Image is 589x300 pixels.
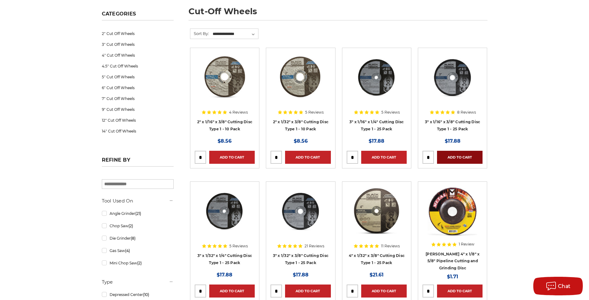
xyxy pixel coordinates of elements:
[102,61,174,72] a: 4.5" Cut Off Wheels
[352,186,401,236] img: 4" x 1/32" x 3/8" Cutting Disc
[188,7,487,20] h1: cut-off wheels
[428,52,477,102] img: 3" x 1/16" x 3/8" Cutting Disc
[135,211,141,216] span: (21)
[349,120,404,131] a: 3" x 1/16" x 1/4" Cutting Disc Type 1 - 25 Pack
[285,285,331,298] a: Add to Cart
[381,111,400,114] span: 5 Reviews
[102,245,174,256] a: Gas Saw
[428,186,477,236] img: Mercer 4" x 1/8" x 5/8 Cutting and Light Grinding Wheel
[209,151,255,164] a: Add to Cart
[102,50,174,61] a: 4" Cut Off Wheels
[102,72,174,82] a: 5" Cut Off Wheels
[190,29,209,38] label: Sort By:
[217,272,232,278] span: $17.88
[276,52,325,102] img: 2" x 1/32" x 3/8" Cut Off Wheel
[271,186,331,246] a: 3" x 1/32" x 3/8" Cut Off Wheel
[273,120,329,131] a: 2" x 1/32" x 3/8" Cutting Disc Type 1 - 10 Pack
[422,186,483,246] a: Mercer 4" x 1/8" x 5/8 Cutting and Light Grinding Wheel
[125,248,130,253] span: (4)
[200,186,249,236] img: 3" x 1/32" x 1/4" Cutting Disc
[128,224,133,228] span: (2)
[102,115,174,126] a: 12" Cut Off Wheels
[437,285,483,298] a: Add to Cart
[425,120,480,131] a: 3" x 1/16" x 3/8" Cutting Disc Type 1 - 25 Pack
[305,111,324,114] span: 5 Reviews
[209,285,255,298] a: Add to Cart
[437,151,483,164] a: Add to Cart
[102,11,174,20] h5: Categories
[285,151,331,164] a: Add to Cart
[347,186,407,246] a: 4" x 1/32" x 3/8" Cutting Disc
[102,220,174,231] a: Chop Saw
[197,253,252,265] a: 3" x 1/32" x 1/4" Cutting Disc Type 1 - 25 Pack
[273,253,329,265] a: 3" x 1/32" x 3/8" Cutting Disc Type 1 - 25 Pack
[229,111,248,114] span: 4 Reviews
[305,244,324,248] span: 21 Reviews
[229,244,248,248] span: 5 Reviews
[271,52,331,112] a: 2" x 1/32" x 3/8" Cut Off Wheel
[370,272,383,278] span: $21.61
[293,272,309,278] span: $17.88
[361,285,407,298] a: Add to Cart
[195,52,255,112] a: 2" x 1/16" x 3/8" Cut Off Wheel
[200,52,249,102] img: 2" x 1/16" x 3/8" Cut Off Wheel
[381,244,400,248] span: 11 Reviews
[218,138,232,144] span: $8.56
[102,278,174,286] h5: Type
[276,186,325,236] img: 3" x 1/32" x 3/8" Cut Off Wheel
[426,252,479,270] a: [PERSON_NAME] 4" x 1/8" x 5/8" Pipeline Cutting and Grinding Disc
[347,52,407,112] a: 3” x .0625” x 1/4” Die Grinder Cut-Off Wheels by Black Hawk Abrasives
[102,39,174,50] a: 3" Cut Off Wheels
[197,120,253,131] a: 2" x 1/16" x 3/8" Cutting Disc Type 1 - 10 Pack
[102,157,174,167] h5: Refine by
[457,111,476,114] span: 8 Reviews
[212,29,258,39] select: Sort By:
[369,138,384,144] span: $17.88
[102,82,174,93] a: 6" Cut Off Wheels
[533,277,583,295] button: Chat
[131,236,136,241] span: (8)
[143,292,149,297] span: (10)
[361,151,407,164] a: Add to Cart
[422,52,483,112] a: 3" x 1/16" x 3/8" Cutting Disc
[445,138,461,144] span: $17.88
[102,93,174,104] a: 7" Cut Off Wheels
[102,197,174,205] h5: Tool Used On
[102,258,174,268] a: Mini Chop Saw
[294,138,308,144] span: $8.56
[195,186,255,246] a: 3" x 1/32" x 1/4" Cutting Disc
[352,52,401,102] img: 3” x .0625” x 1/4” Die Grinder Cut-Off Wheels by Black Hawk Abrasives
[447,274,458,280] span: $1.71
[349,253,405,265] a: 4" x 1/32" x 3/8" Cutting Disc Type 1 - 25 Pack
[558,283,571,289] span: Chat
[102,126,174,137] a: 14" Cut Off Wheels
[102,28,174,39] a: 2" Cut Off Wheels
[102,289,174,300] a: Depressed Center
[137,261,142,265] span: (2)
[102,233,174,244] a: Die Grinder
[102,104,174,115] a: 9" Cut Off Wheels
[102,208,174,219] a: Angle Grinder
